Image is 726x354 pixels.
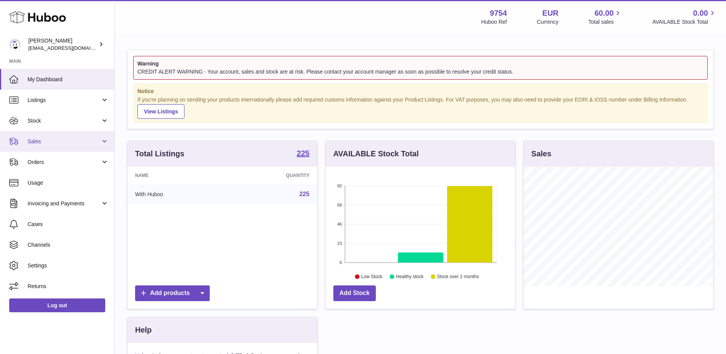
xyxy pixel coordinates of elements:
[127,184,227,204] td: With Huboo
[337,203,342,207] text: 69
[28,37,97,52] div: [PERSON_NAME]
[137,68,703,75] div: CREDIT ALERT WARNING - Your account, sales and stock are at risk. Please contact your account man...
[588,8,622,26] a: 60.00 Total sales
[339,260,342,265] text: 0
[127,167,227,184] th: Name
[9,39,21,50] img: info@fieldsluxury.london
[135,285,210,301] a: Add products
[396,274,424,280] text: Healthy stock
[693,8,708,18] span: 0.00
[531,149,551,159] h3: Sales
[135,325,152,335] h3: Help
[28,138,101,145] span: Sales
[227,167,317,184] th: Quantity
[588,18,622,26] span: Total sales
[542,8,558,18] strong: EUR
[297,149,309,159] a: 225
[337,241,342,246] text: 23
[137,60,703,67] strong: Warning
[28,159,101,166] span: Orders
[28,45,113,51] span: [EMAIL_ADDRESS][DOMAIN_NAME]
[337,222,342,226] text: 46
[361,274,383,280] text: Low Stock
[297,149,309,157] strong: 225
[481,18,507,26] div: Huboo Ref
[537,18,559,26] div: Currency
[28,283,109,290] span: Returns
[28,179,109,187] span: Usage
[137,104,184,119] a: View Listings
[652,18,717,26] span: AVAILABLE Stock Total
[28,76,109,83] span: My Dashboard
[28,117,101,125] span: Stock
[337,184,342,188] text: 92
[594,8,613,18] span: 60.00
[28,221,109,228] span: Cases
[333,285,376,301] a: Add Stock
[652,8,717,26] a: 0.00 AVAILABLE Stock Total
[9,298,105,312] a: Log out
[137,88,703,95] strong: Notice
[333,149,419,159] h3: AVAILABLE Stock Total
[28,241,109,249] span: Channels
[437,274,479,280] text: Stock over 2 months
[28,97,101,104] span: Listings
[490,8,507,18] strong: 9754
[28,200,101,207] span: Invoicing and Payments
[137,96,703,119] div: If you're planning on sending your products internationally please add required customs informati...
[28,262,109,269] span: Settings
[135,149,184,159] h3: Total Listings
[299,191,310,197] a: 225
